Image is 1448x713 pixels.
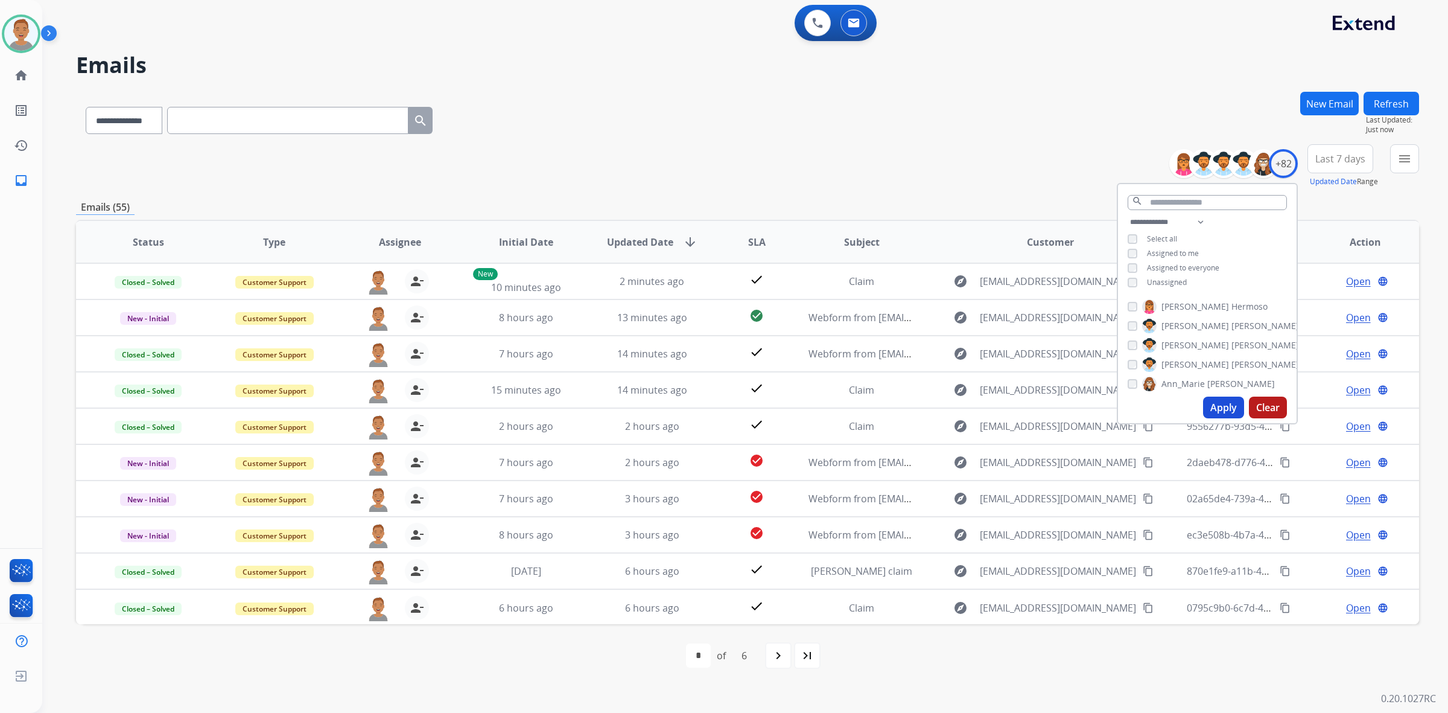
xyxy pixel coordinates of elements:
mat-icon: content_copy [1280,529,1291,540]
mat-icon: explore [953,455,968,470]
span: 8 hours ago [499,311,553,324]
mat-icon: language [1377,385,1388,395]
span: Open [1346,601,1371,615]
mat-icon: person_remove [410,564,424,578]
span: [PERSON_NAME] [1161,339,1229,351]
span: Open [1346,564,1371,578]
button: New Email [1300,92,1359,115]
mat-icon: language [1377,421,1388,432]
mat-icon: content_copy [1143,457,1154,468]
span: 15 minutes ago [491,383,561,397]
mat-icon: check_circle [749,490,764,504]
span: Customer Support [235,566,314,578]
img: agent-avatar [366,523,390,548]
span: Assigned to me [1147,248,1199,258]
span: 6 hours ago [625,564,679,578]
mat-icon: language [1377,603,1388,613]
mat-icon: content_copy [1143,421,1154,432]
span: Open [1346,528,1371,542]
span: 14 minutes ago [617,347,687,360]
button: Apply [1203,397,1244,418]
img: agent-avatar [366,450,390,476]
span: Initial Date [499,235,553,249]
mat-icon: language [1377,276,1388,287]
mat-icon: navigate_next [771,648,786,663]
span: Webform from [EMAIL_ADDRESS][DOMAIN_NAME] on [DATE] [808,347,1082,360]
mat-icon: home [14,68,28,83]
button: Clear [1249,397,1287,418]
span: [PERSON_NAME] [1231,339,1299,351]
span: [EMAIL_ADDRESS][DOMAIN_NAME] [980,310,1136,325]
span: 8 hours ago [499,528,553,542]
span: Subject [844,235,880,249]
img: agent-avatar [366,414,390,440]
span: 13 minutes ago [617,311,687,324]
span: Open [1346,491,1371,506]
span: Last Updated: [1366,115,1419,125]
mat-icon: check [749,272,764,287]
img: agent-avatar [366,305,390,331]
mat-icon: content_copy [1280,566,1291,577]
span: [EMAIL_ADDRESS][DOMAIN_NAME] [980,455,1136,470]
mat-icon: content_copy [1143,603,1154,613]
span: 7 hours ago [499,456,553,469]
div: 6 [732,644,757,668]
img: agent-avatar [366,269,390,295]
span: 7 hours ago [499,347,553,360]
span: 7 hours ago [499,492,553,505]
span: Customer [1027,235,1074,249]
mat-icon: history [14,138,28,153]
span: 2 hours ago [625,420,679,433]
span: [PERSON_NAME] [1207,378,1275,390]
span: Closed – Solved [115,276,182,289]
span: Webform from [EMAIL_ADDRESS][DOMAIN_NAME] on [DATE] [808,456,1082,469]
span: 3 hours ago [625,528,679,542]
span: Hermoso [1231,301,1268,313]
span: Open [1346,347,1371,361]
span: Claim [849,275,874,288]
mat-icon: explore [953,419,968,433]
span: Customer Support [235,348,314,361]
mat-icon: language [1377,457,1388,468]
span: 3 hours ago [625,492,679,505]
mat-icon: search [1132,196,1143,206]
mat-icon: check_circle [749,526,764,540]
mat-icon: person_remove [410,383,424,397]
mat-icon: check [749,417,764,432]
h2: Emails [76,53,1419,77]
mat-icon: explore [953,564,968,578]
span: Customer Support [235,312,314,325]
span: 2 minutes ago [620,275,684,288]
span: Webform from [EMAIL_ADDRESS][DOMAIN_NAME] on [DATE] [808,311,1082,324]
span: Open [1346,419,1371,433]
span: Select all [1147,234,1177,244]
mat-icon: content_copy [1143,566,1154,577]
span: [PERSON_NAME] [1161,359,1229,371]
mat-icon: check_circle [749,309,764,323]
div: of [717,648,726,663]
mat-icon: person_remove [410,528,424,542]
mat-icon: explore [953,274,968,289]
div: +82 [1269,149,1298,178]
img: agent-avatar [366,342,390,367]
span: Webform from [EMAIL_ADDRESS][DOMAIN_NAME] on [DATE] [808,528,1082,542]
mat-icon: arrow_downward [683,235,697,249]
span: New - Initial [120,529,176,542]
mat-icon: list_alt [14,103,28,118]
mat-icon: person_remove [410,601,424,615]
span: Closed – Solved [115,385,182,397]
span: Claim [849,383,874,397]
span: Just now [1366,125,1419,135]
span: Claim [849,601,874,615]
img: agent-avatar [366,487,390,512]
span: Webform from [EMAIL_ADDRESS][DOMAIN_NAME] on [DATE] [808,492,1082,505]
span: 0795c9b0-6c7d-495c-aa0f-9854f0bd376b [1187,601,1369,615]
mat-icon: explore [953,347,968,361]
mat-icon: explore [953,528,968,542]
span: New - Initial [120,457,176,470]
span: [EMAIL_ADDRESS][DOMAIN_NAME] [980,528,1136,542]
img: agent-avatar [366,378,390,403]
mat-icon: check [749,345,764,359]
span: Closed – Solved [115,421,182,433]
span: Assignee [379,235,421,249]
